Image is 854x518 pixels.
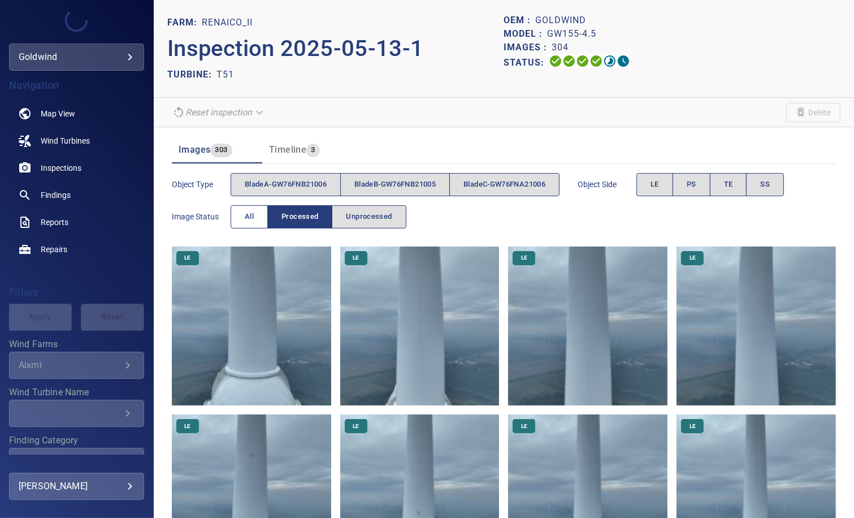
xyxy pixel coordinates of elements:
[9,44,144,71] div: goldwind
[332,205,406,228] button: Unprocessed
[514,422,534,430] span: LE
[41,244,67,255] span: Repairs
[9,448,144,475] div: Finding Category
[185,107,252,118] em: Reset inspection
[535,14,586,27] p: Goldwind
[245,178,327,191] span: bladeA-GW76FNB21006
[504,41,552,54] p: Images :
[340,173,450,196] button: bladeB-GW76FNB21005
[179,144,210,155] span: Images
[683,422,703,430] span: LE
[651,178,659,191] span: LE
[617,54,630,68] svg: Classification 0%
[673,173,710,196] button: PS
[269,144,306,155] span: Timeline
[9,340,144,349] label: Wind Farms
[9,352,144,379] div: Wind Farms
[9,127,144,154] a: windturbines noActive
[449,173,560,196] button: bladeC-GW76FNA21006
[552,41,569,54] p: 304
[167,32,504,66] p: Inspection 2025-05-13-1
[19,477,135,495] div: [PERSON_NAME]
[346,210,392,223] span: Unprocessed
[41,162,81,174] span: Inspections
[786,103,840,122] span: Unable to delete the inspection due to your user permissions
[167,102,270,122] div: Reset inspection
[9,80,144,91] h4: Navigation
[167,68,216,81] p: TURBINE:
[231,173,341,196] button: bladeA-GW76FNB21006
[636,173,784,196] div: objectSide
[231,173,560,196] div: objectType
[9,287,144,298] h4: Filters
[547,27,596,41] p: GW155-4.5
[41,135,90,146] span: Wind Turbines
[172,179,231,190] span: Object type
[210,144,232,157] span: 303
[562,54,576,68] svg: Data Formatted 100%
[41,189,71,201] span: Findings
[9,100,144,127] a: map noActive
[746,173,784,196] button: SS
[9,436,144,445] label: Finding Category
[202,16,253,29] p: Renaico_II
[354,178,436,191] span: bladeB-GW76FNB21005
[281,210,318,223] span: Processed
[9,209,144,236] a: reports noActive
[19,360,121,370] div: Aixmi
[578,179,636,190] span: Object Side
[177,422,197,430] span: LE
[216,68,234,81] p: T51
[576,54,589,68] svg: Selecting 100%
[589,54,603,68] svg: ML Processing 100%
[306,144,319,157] span: 3
[636,173,673,196] button: LE
[603,54,617,68] svg: Matching 26%
[9,388,144,397] label: Wind Turbine Name
[710,173,747,196] button: TE
[683,254,703,262] span: LE
[504,27,547,41] p: Model :
[346,422,366,430] span: LE
[9,182,144,209] a: findings noActive
[267,205,332,228] button: Processed
[514,254,534,262] span: LE
[687,178,696,191] span: PS
[9,400,144,427] div: Wind Turbine Name
[504,14,535,27] p: OEM :
[172,211,231,222] span: Image Status
[231,205,406,228] div: imageStatus
[167,102,270,122] div: Unable to reset the inspection due to your user permissions
[177,254,197,262] span: LE
[9,154,144,182] a: inspections noActive
[245,210,254,223] span: All
[760,178,770,191] span: SS
[167,16,202,29] p: FARM:
[19,48,135,66] div: goldwind
[549,54,562,68] svg: Uploading 100%
[41,217,68,228] span: Reports
[504,54,549,71] p: Status:
[231,205,268,228] button: All
[463,178,545,191] span: bladeC-GW76FNA21006
[9,236,144,263] a: repairs noActive
[41,108,75,119] span: Map View
[346,254,366,262] span: LE
[724,178,733,191] span: TE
